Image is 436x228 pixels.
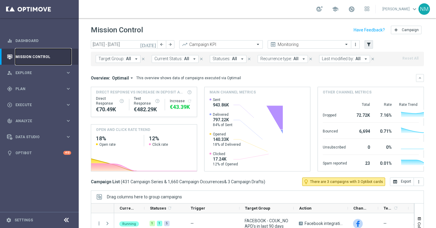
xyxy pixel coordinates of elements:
[96,55,140,63] button: Target Group: All arrow_drop_down
[107,194,182,199] div: Row Groups
[213,102,229,108] span: 943.86K
[411,6,418,12] span: keyboard_arrow_down
[354,142,370,151] div: 0
[7,49,71,65] div: Mission Control
[15,218,33,222] a: Settings
[247,57,251,61] i: close
[7,38,71,43] button: equalizer Dashboard
[301,56,306,62] i: arrow_drop_down
[7,70,12,76] i: person_search
[210,90,256,95] h4: Main channel metrics
[179,40,263,49] ng-select: Campaign KPI
[245,206,270,210] span: Target Group
[213,132,241,137] span: Opened
[391,26,421,34] button: add Campaign
[191,206,205,210] span: Trigger
[213,162,238,167] span: 12% of Opened
[213,142,241,147] span: 18% of Delivered
[7,103,71,107] button: play_circle_outline Execute keyboard_arrow_right
[260,56,292,61] span: Recurrence type:
[7,119,71,123] div: track_changes Analyze keyboard_arrow_right
[239,56,245,62] i: arrow_drop_down
[377,158,392,168] div: 0.01%
[7,70,71,75] button: person_search Explore keyboard_arrow_right
[268,40,351,49] ng-select: Monitoring
[213,156,238,162] span: 17.24K
[323,90,372,95] h4: Other channel metrics
[310,179,383,184] span: There are 3 campaigns with 3 Optibot cards
[65,102,71,108] i: keyboard_arrow_right
[15,87,65,91] span: Plan
[91,26,143,34] h1: Mission Control
[363,56,368,62] i: arrow_drop_down
[96,127,150,132] h4: OPEN AND CLICK RATE TREND
[152,55,199,63] button: Current Status: All arrow_drop_down
[110,75,136,81] button: Optimail arrow_drop_down
[377,102,392,107] div: Rate
[192,56,197,62] i: arrow_drop_down
[152,142,168,147] span: Click rate
[140,42,157,47] i: [DATE]
[270,41,276,47] i: preview
[293,56,299,61] span: All
[213,122,233,127] span: 84% of Sent
[366,42,372,47] i: filter_alt
[157,221,162,226] div: 1
[7,86,71,91] button: gps_fixed Plan keyboard_arrow_right
[228,179,264,184] span: 3 Campaign Drafts
[384,206,392,210] span: Templates
[98,56,124,61] span: Target Group:
[264,179,265,184] span: )
[199,57,203,61] i: close
[353,42,358,47] i: more_vert
[418,76,422,80] i: keyboard_arrow_down
[15,33,71,49] a: Dashboard
[134,106,160,113] div: €482,286
[416,179,421,184] i: more_vert
[246,56,252,62] button: close
[91,75,110,81] h3: Overview:
[323,158,347,168] div: Spam reported
[120,206,134,210] span: Current Status
[305,221,343,226] span: Facebook integration test
[390,179,424,184] multiple-options-button: Export to CSV
[7,145,71,161] div: Optibot
[371,57,375,61] i: close
[170,103,192,111] div: €43,389
[134,96,160,106] div: Test Response
[96,90,185,95] span: Direct Response VS Increase In Deposit Amount
[393,179,398,184] i: open_in_browser
[7,86,65,92] div: Plan
[377,110,392,119] div: 7.16%
[136,75,241,81] div: This overview shows data of campaigns executed via Optimail
[258,55,308,63] button: Recurrence type: All arrow_drop_down
[126,56,131,61] span: All
[7,102,12,108] i: play_circle_outline
[418,3,430,15] div: NM
[213,112,233,117] span: Delivered
[7,33,71,49] div: Dashboard
[166,205,172,211] span: Calculate column
[134,56,139,62] i: arrow_drop_down
[15,49,71,65] a: Mission Control
[96,221,102,226] button: more_vert
[7,135,71,139] button: Data Studio keyboard_arrow_right
[309,57,313,61] i: close
[7,54,71,59] button: Mission Control
[119,221,139,226] colored-tag: Running
[213,56,230,61] span: Statuses:
[308,56,313,62] button: close
[154,56,183,61] span: Current Status:
[15,119,65,123] span: Analyze
[354,110,370,119] div: 72.72K
[7,38,12,44] i: equalizer
[139,40,157,49] button: [DATE]
[393,206,398,210] i: refresh
[7,151,71,155] button: lightbulb Optibot +10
